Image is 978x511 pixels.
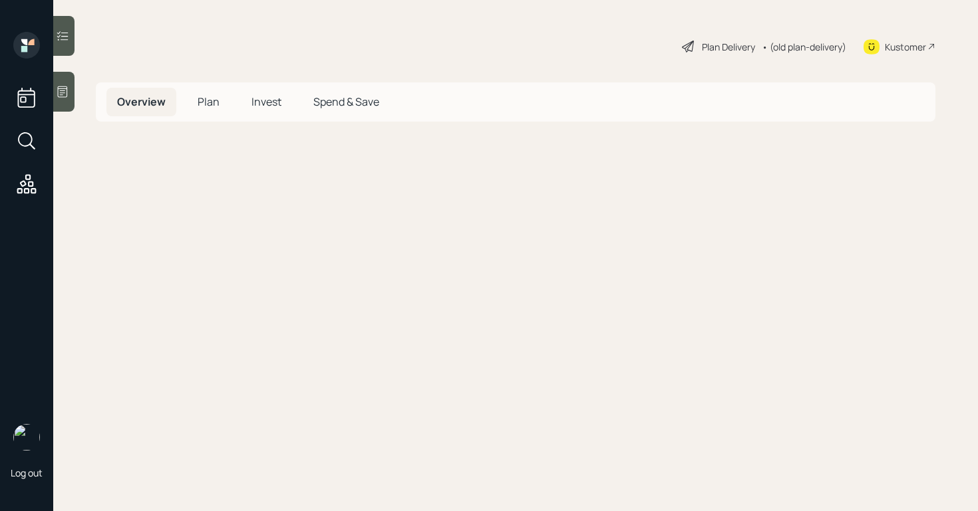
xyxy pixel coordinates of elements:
[198,94,220,109] span: Plan
[251,94,281,109] span: Invest
[702,40,755,54] div: Plan Delivery
[762,40,846,54] div: • (old plan-delivery)
[313,94,379,109] span: Spend & Save
[885,40,926,54] div: Kustomer
[13,424,40,451] img: retirable_logo.png
[11,466,43,479] div: Log out
[117,94,166,109] span: Overview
